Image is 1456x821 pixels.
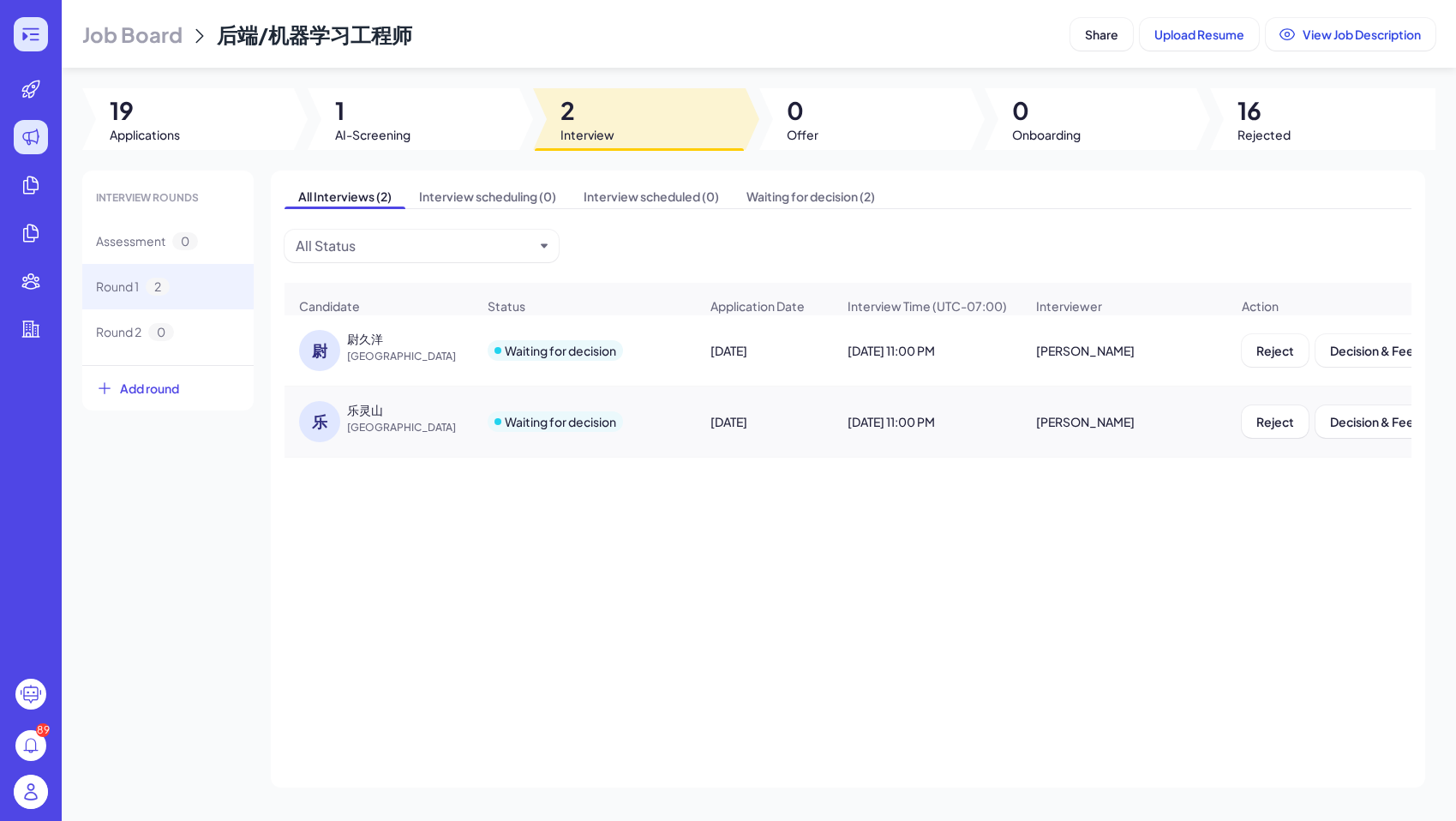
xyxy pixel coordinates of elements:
[560,126,614,143] span: Interview
[82,365,254,410] button: Add round
[36,723,50,737] div: 89
[1036,297,1102,315] span: Interviewer
[1237,126,1291,143] span: Rejected
[505,413,616,430] div: Waiting for decision
[570,184,733,208] span: Interview scheduled (0)
[110,95,180,126] span: 19
[296,236,356,256] div: All Status
[1330,343,1450,358] span: Decision & Feedback
[1022,327,1226,375] div: [PERSON_NAME]
[347,348,476,365] span: [GEOGRAPHIC_DATA]
[834,327,1021,375] div: [DATE] 11:00 PM
[1237,95,1291,126] span: 16
[299,401,340,442] div: 乐
[710,297,805,315] span: Application Date
[1012,126,1081,143] span: Onboarding
[733,184,889,208] span: Waiting for decision (2)
[787,126,818,143] span: Offer
[148,323,174,341] span: 0
[14,775,48,809] img: user_logo.png
[1012,95,1081,126] span: 0
[285,184,405,208] span: All Interviews (2)
[110,126,180,143] span: Applications
[82,21,183,48] span: Job Board
[834,398,1021,446] div: [DATE] 11:00 PM
[1140,18,1259,51] button: Upload Resume
[299,330,340,371] div: 尉
[296,236,534,256] button: All Status
[1330,414,1450,429] span: Decision & Feedback
[120,380,179,397] span: Add round
[697,398,832,446] div: [DATE]
[146,278,170,296] span: 2
[1303,27,1421,42] span: View Job Description
[96,278,139,296] span: Round 1
[172,232,198,250] span: 0
[347,330,383,347] div: 尉久洋
[1070,18,1133,51] button: Share
[1266,18,1435,51] button: View Job Description
[1242,405,1309,438] button: Reject
[217,21,412,47] span: 后端/机器学习工程师
[96,232,165,250] span: Assessment
[1256,414,1294,429] span: Reject
[347,419,476,436] span: [GEOGRAPHIC_DATA]
[787,95,818,126] span: 0
[1242,334,1309,367] button: Reject
[560,95,614,126] span: 2
[299,297,360,315] span: Candidate
[405,184,570,208] span: Interview scheduling (0)
[1242,297,1279,315] span: Action
[82,177,254,219] div: INTERVIEW ROUNDS
[347,401,383,418] div: 乐灵山
[1256,343,1294,358] span: Reject
[1022,398,1226,446] div: [PERSON_NAME]
[1085,27,1118,42] span: Share
[505,342,616,359] div: Waiting for decision
[488,297,525,315] span: Status
[697,327,832,375] div: [DATE]
[848,297,1007,315] span: Interview Time (UTC-07:00)
[335,95,410,126] span: 1
[335,126,410,143] span: AI-Screening
[96,323,141,341] span: Round 2
[1154,27,1244,42] span: Upload Resume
